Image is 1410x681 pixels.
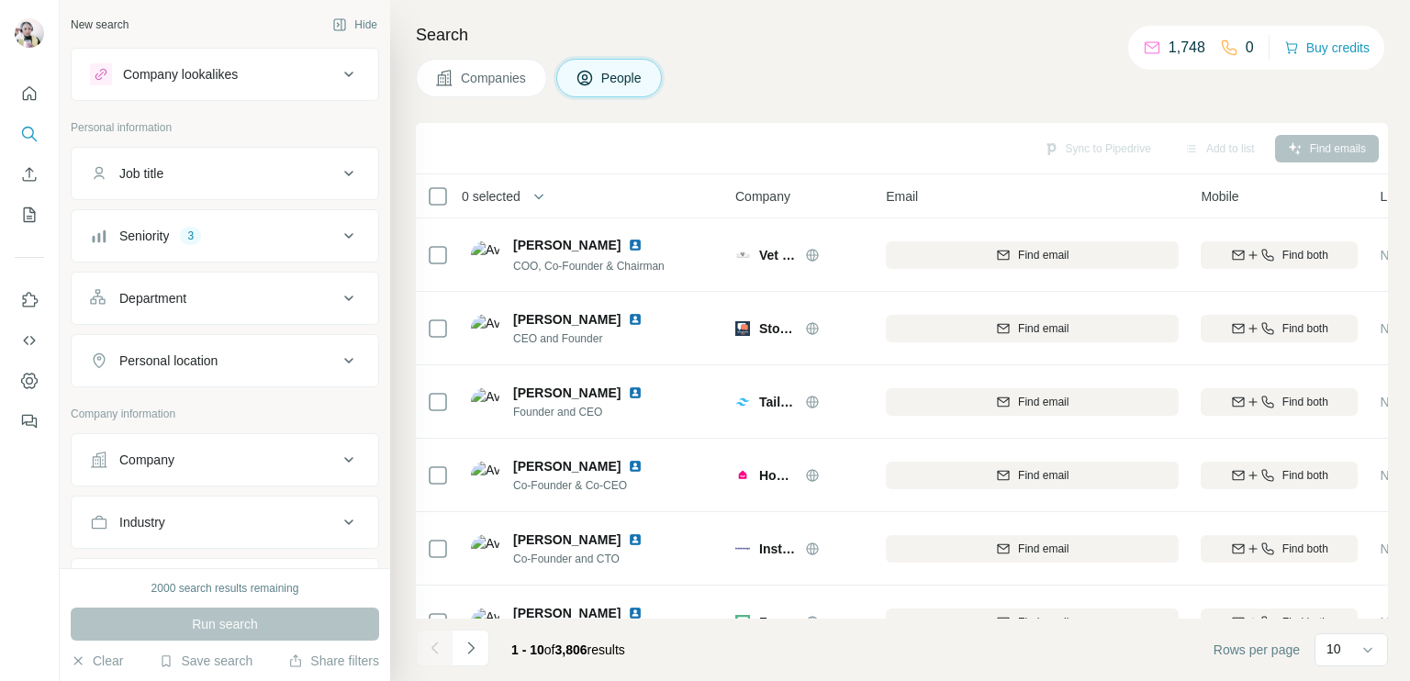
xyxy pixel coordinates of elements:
p: 0 [1246,37,1254,59]
span: results [511,642,625,657]
span: Co-Founder and CTO [513,551,650,567]
button: Company lookalikes [72,52,378,96]
button: Enrich CSV [15,158,44,191]
button: Find email [886,241,1179,269]
button: Find both [1201,241,1358,269]
span: People [601,69,643,87]
button: Find email [886,608,1179,636]
span: Mobile [1201,187,1238,206]
button: Find both [1201,388,1358,416]
p: 10 [1326,640,1341,658]
img: Avatar [471,534,500,564]
span: Find both [1282,541,1328,557]
img: Logo of Homely [735,468,750,483]
button: Use Surfe on LinkedIn [15,284,44,317]
span: Find both [1282,467,1328,484]
span: Find email [1018,614,1069,631]
button: Find both [1201,462,1358,489]
span: Find email [1018,467,1069,484]
span: Find email [1018,247,1069,263]
img: Logo of Tailwind Labs [735,395,750,409]
button: Job title [72,151,378,195]
button: Save search [159,652,252,670]
span: 1 - 10 [511,642,544,657]
div: Seniority [119,227,169,245]
span: COO, Co-Founder & Chairman [513,260,665,273]
img: LinkedIn logo [628,312,643,327]
span: of [544,642,555,657]
span: Company [735,187,790,206]
span: Tailwind Labs [759,393,796,411]
div: Industry [119,513,165,531]
button: Use Surfe API [15,324,44,357]
button: Find email [886,535,1179,563]
div: 2000 search results remaining [151,580,299,597]
img: LinkedIn logo [628,459,643,474]
span: Homely [759,466,796,485]
span: Rows per page [1214,641,1300,659]
span: Companies [461,69,528,87]
span: Email [886,187,918,206]
button: Department [72,276,378,320]
span: [PERSON_NAME] [513,384,621,402]
span: Find both [1282,247,1328,263]
button: Quick start [15,77,44,110]
span: FoxPush [759,613,796,631]
div: Company [119,451,174,469]
span: Find both [1282,320,1328,337]
span: [PERSON_NAME] [513,457,621,475]
span: Find email [1018,394,1069,410]
button: Find both [1201,535,1358,563]
p: Company information [71,406,379,422]
button: Search [15,117,44,151]
span: Lists [1380,187,1406,206]
p: Personal information [71,119,379,136]
button: Navigate to next page [453,630,489,666]
button: Feedback [15,405,44,438]
button: Personal location [72,339,378,383]
img: Logo of Vet Tix [735,251,750,258]
button: Seniority3 [72,214,378,258]
span: 0 selected [462,187,520,206]
button: My lists [15,198,44,231]
button: Buy credits [1284,35,1370,61]
div: Company lookalikes [123,65,238,84]
button: Find email [886,388,1179,416]
span: [PERSON_NAME] [513,310,621,329]
div: 3 [180,228,201,244]
span: Storyboard That [759,319,796,338]
span: [PERSON_NAME] [513,604,621,622]
div: Personal location [119,352,218,370]
div: Job title [119,164,163,183]
span: [PERSON_NAME] [513,530,621,549]
span: CEO and Founder [513,330,650,347]
img: LinkedIn logo [628,532,643,547]
button: Share filters [288,652,379,670]
span: Instamojo [759,540,796,558]
button: Hide [319,11,390,39]
span: Co-Founder & Co-CEO [513,477,650,494]
p: 1,748 [1169,37,1205,59]
span: Find email [1018,541,1069,557]
button: Company [72,438,378,482]
button: HQ location [72,563,378,607]
img: Avatar [471,387,500,417]
img: Logo of FoxPush [735,615,750,630]
img: LinkedIn logo [628,238,643,252]
button: Find both [1201,315,1358,342]
img: Avatar [15,18,44,48]
button: Dashboard [15,364,44,397]
button: Find email [886,462,1179,489]
span: Find both [1282,394,1328,410]
img: LinkedIn logo [628,385,643,400]
button: Clear [71,652,123,670]
div: Department [119,289,186,307]
button: Find both [1201,608,1358,636]
img: LinkedIn logo [628,606,643,620]
span: Vet Tix [759,246,796,264]
span: Find email [1018,320,1069,337]
h4: Search [416,22,1388,48]
span: 3,806 [555,642,587,657]
img: Avatar [471,461,500,490]
span: Find both [1282,614,1328,631]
